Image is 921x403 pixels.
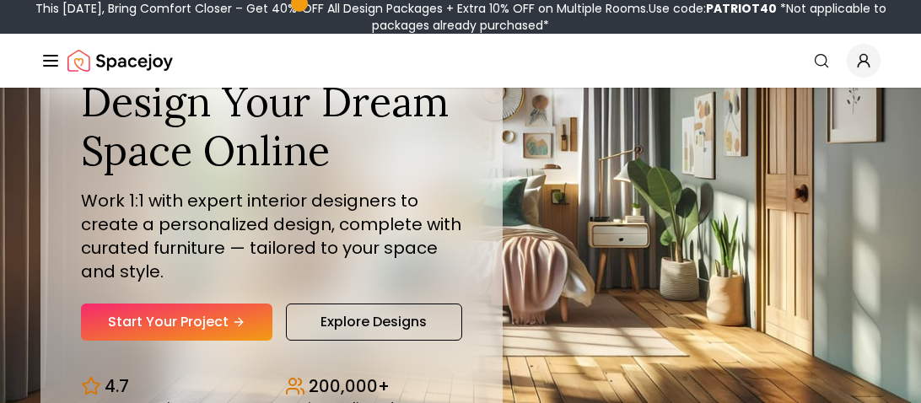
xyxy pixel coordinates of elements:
[81,78,462,175] h1: Design Your Dream Space Online
[81,189,462,283] p: Work 1:1 with expert interior designers to create a personalized design, complete with curated fu...
[81,304,272,341] a: Start Your Project
[286,304,462,341] a: Explore Designs
[40,34,881,88] nav: Global
[105,374,129,398] p: 4.7
[67,44,173,78] img: Spacejoy Logo
[67,44,173,78] a: Spacejoy
[309,374,390,398] p: 200,000+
